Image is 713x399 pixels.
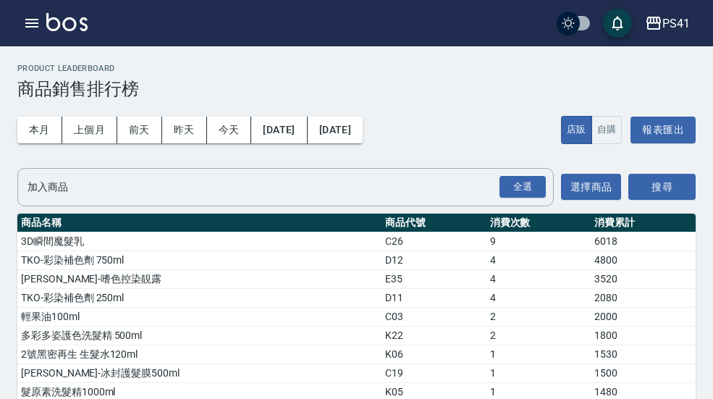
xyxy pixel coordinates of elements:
[17,307,381,326] td: 輕果油100ml
[17,269,381,288] td: [PERSON_NAME]-嗜色控染靚露
[117,117,162,143] button: 前天
[486,251,591,269] td: 4
[499,176,546,198] div: 全選
[486,214,591,232] th: 消費次數
[17,64,696,73] h2: Product LeaderBoard
[630,117,696,143] button: 報表匯出
[486,307,591,326] td: 2
[381,345,486,364] td: K06
[17,364,381,382] td: [PERSON_NAME]-冰封護髮膜500ml
[591,251,696,269] td: 4800
[17,345,381,364] td: 2號黑密再生 生髮水120ml
[308,117,363,143] button: [DATE]
[381,364,486,382] td: C19
[207,117,252,143] button: 今天
[381,326,486,345] td: K22
[591,345,696,364] td: 1530
[381,288,486,307] td: D11
[639,9,696,38] button: PS41
[591,116,623,144] button: 自購
[486,269,591,288] td: 4
[381,232,486,251] td: C26
[381,214,486,232] th: 商品代號
[591,269,696,288] td: 3520
[591,307,696,326] td: 2000
[630,109,696,151] a: 報表匯出
[251,117,307,143] button: [DATE]
[17,214,381,232] th: 商品名稱
[662,14,690,33] div: PS41
[17,232,381,251] td: 3D瞬間魔髮乳
[62,117,117,143] button: 上個月
[591,232,696,251] td: 6018
[603,9,632,38] button: save
[17,79,696,99] h3: 商品銷售排行榜
[17,326,381,345] td: 多彩多姿護色洗髮精 500ml
[591,364,696,382] td: 1500
[486,345,591,364] td: 1
[17,251,381,269] td: TKO-彩染補色劑 750ml
[17,288,381,307] td: TKO-彩染補色劑 250ml
[561,116,592,144] button: 店販
[486,364,591,382] td: 1
[162,117,207,143] button: 昨天
[591,288,696,307] td: 2080
[628,174,696,201] button: 搜尋
[381,307,486,326] td: C03
[17,117,62,143] button: 本月
[561,174,621,201] button: 選擇商品
[591,214,696,232] th: 消費累計
[486,288,591,307] td: 4
[24,175,526,200] input: 商品名稱
[497,173,549,201] button: Open
[591,326,696,345] td: 1800
[381,269,486,288] td: E35
[46,13,88,31] img: Logo
[486,326,591,345] td: 2
[381,251,486,269] td: D12
[486,232,591,251] td: 9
